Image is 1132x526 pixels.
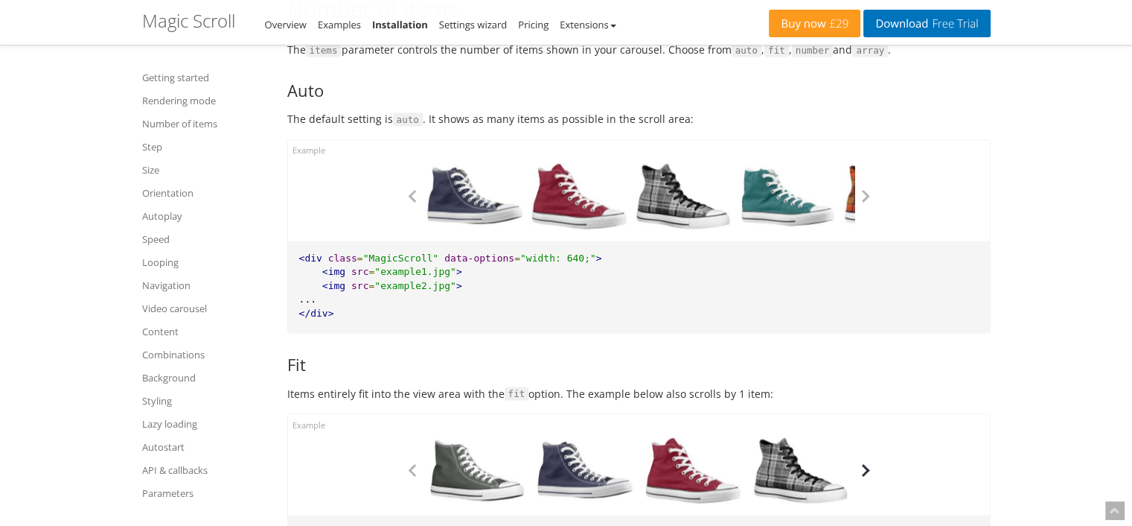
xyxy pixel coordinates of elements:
[142,230,269,248] a: Speed
[265,18,307,31] a: Overview
[792,43,834,57] code: number
[142,392,269,410] a: Styling
[439,18,508,31] a: Settings wizard
[826,18,849,30] span: £29
[596,253,602,264] span: >
[444,253,514,264] span: data-options
[287,110,991,128] p: The default setting is . It shows as many items as possible in the scroll area:
[142,438,269,456] a: Autostart
[863,10,990,37] a: DownloadFree Trial
[514,253,520,264] span: =
[142,184,269,202] a: Orientation
[142,11,235,31] h1: Magic Scroll
[456,266,462,277] span: >
[852,43,888,57] code: array
[287,355,991,373] h3: Fit
[142,115,269,133] a: Number of items
[299,294,316,305] span: ...
[393,113,423,126] code: auto
[287,384,991,402] p: Items entirely fit into the view area with the option. The example below also scrolls by 1 item:
[142,69,269,86] a: Getting started
[287,81,991,99] h3: Auto
[142,461,269,479] a: API & callbacks
[142,415,269,433] a: Lazy loading
[368,266,374,277] span: =
[520,253,596,264] span: "width: 640;"
[142,346,269,364] a: Combinations
[299,253,322,264] span: <div
[351,280,368,291] span: src
[322,280,345,291] span: <img
[372,18,428,31] a: Installation
[142,92,269,110] a: Rendering mode
[368,280,374,291] span: =
[318,18,361,31] a: Examples
[928,18,978,30] span: Free Trial
[142,369,269,387] a: Background
[299,308,334,319] span: </div>
[142,161,269,179] a: Size
[518,18,549,31] a: Pricing
[731,43,761,57] code: auto
[351,266,368,277] span: src
[287,41,991,59] p: The parameter controls the number of items shown in your carousel. Choose from , , and .
[322,266,345,277] span: <img
[328,253,357,264] span: class
[142,300,269,317] a: Video carousel
[306,43,342,57] code: items
[142,253,269,271] a: Looping
[142,484,269,502] a: Parameters
[363,253,439,264] span: "MagicScroll"
[142,207,269,225] a: Autoplay
[357,253,363,264] span: =
[374,280,456,291] span: "example2.jpg"
[769,10,860,37] a: Buy now£29
[142,323,269,340] a: Content
[142,138,269,156] a: Step
[456,280,462,291] span: >
[505,387,529,400] code: fit
[764,43,789,57] code: fit
[560,18,615,31] a: Extensions
[142,276,269,294] a: Navigation
[374,266,456,277] span: "example1.jpg"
